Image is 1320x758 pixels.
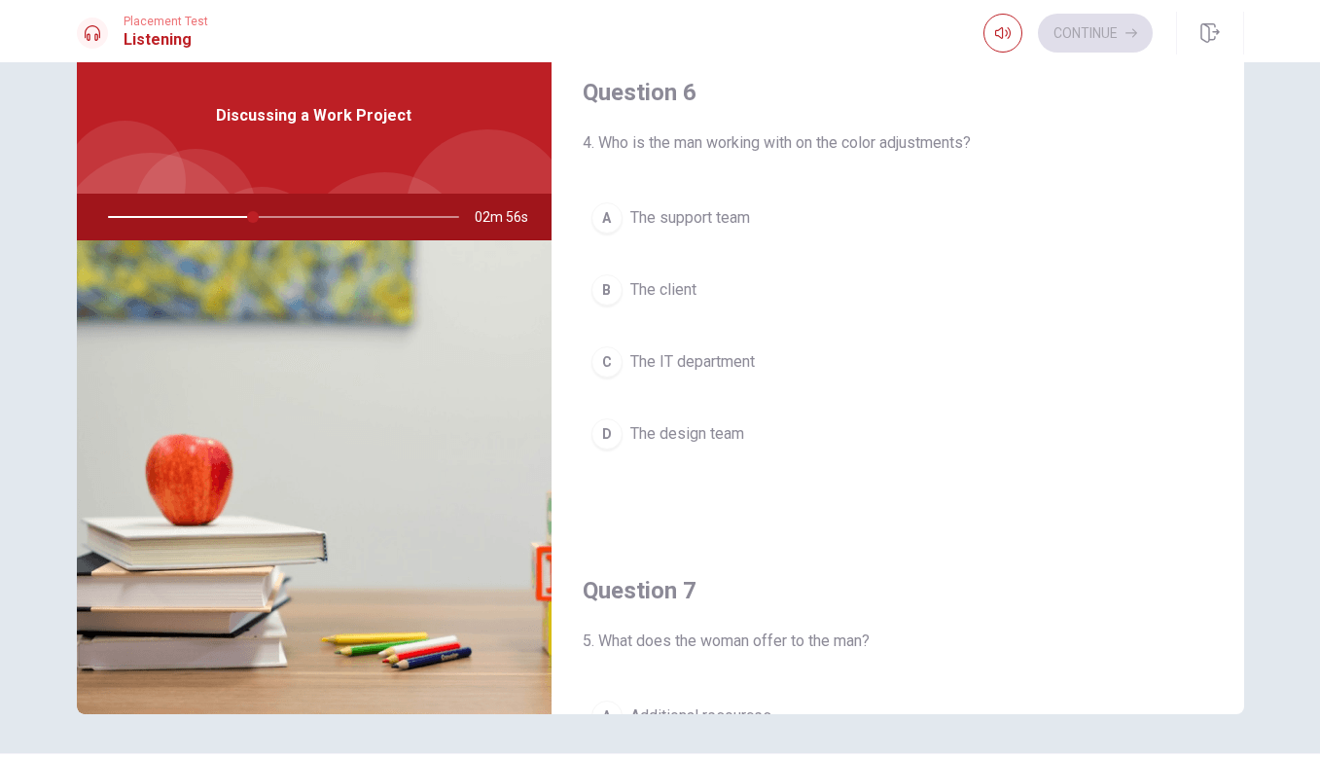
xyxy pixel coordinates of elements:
[583,338,1213,386] button: CThe IT department
[591,701,623,732] div: A
[591,346,623,378] div: C
[475,194,544,240] span: 02m 56s
[583,410,1213,458] button: DThe design team
[630,206,750,230] span: The support team
[591,202,623,234] div: A
[583,630,1213,653] span: 5. What does the woman offer to the man?
[630,350,755,374] span: The IT department
[216,104,411,127] span: Discussing a Work Project
[591,418,623,450] div: D
[630,278,696,302] span: The client
[630,422,744,446] span: The design team
[124,28,208,52] h1: Listening
[583,575,1213,606] h4: Question 7
[583,692,1213,740] button: AAdditional resources
[591,274,623,306] div: B
[583,77,1213,108] h4: Question 6
[583,194,1213,242] button: AThe support team
[630,704,771,728] span: Additional resources
[124,15,208,28] span: Placement Test
[583,266,1213,314] button: BThe client
[583,131,1213,155] span: 4. Who is the man working with on the color adjustments?
[77,240,552,714] img: Discussing a Work Project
